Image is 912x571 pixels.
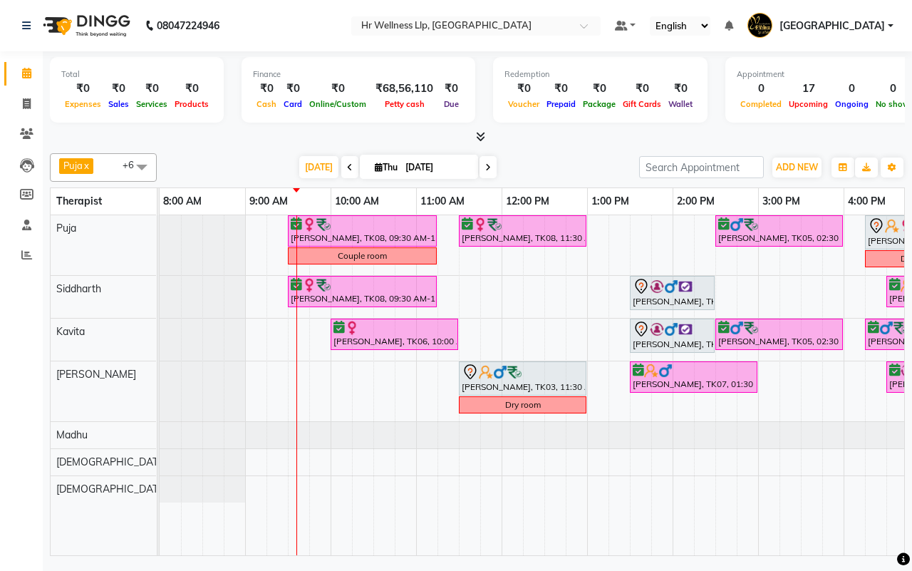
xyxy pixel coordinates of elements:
a: 11:00 AM [417,191,468,212]
a: 10:00 AM [331,191,383,212]
div: ₹0 [306,81,370,97]
span: Ongoing [831,99,872,109]
a: 4:00 PM [844,191,889,212]
input: Search Appointment [639,156,764,178]
div: ₹0 [280,81,306,97]
div: Couple room [338,250,387,262]
div: ₹0 [579,81,619,97]
div: ₹0 [61,81,105,97]
span: Online/Custom [306,99,370,109]
span: Expenses [61,99,105,109]
span: Cash [253,99,280,109]
div: [PERSON_NAME], TK05, 02:30 PM-04:00 PM, Swedish Massage 60 Min [717,217,841,245]
span: Therapist [56,195,102,207]
div: Redemption [504,68,696,81]
div: [PERSON_NAME], TK08, 11:30 AM-01:00 PM, Swedish Massage with Wintergreen, Bayleaf & Clove 60 Min [460,217,585,245]
a: 3:00 PM [759,191,804,212]
div: ₹0 [171,81,212,97]
span: [DATE] [299,156,338,178]
div: [PERSON_NAME], TK01, 01:30 PM-02:30 PM, Swedish Massage with Wintergreen, Bayleaf & Clove 60 Min [631,321,713,351]
span: Completed [737,99,785,109]
a: 9:00 AM [246,191,291,212]
span: Sales [105,99,133,109]
span: Siddharth [56,282,101,295]
a: 2:00 PM [673,191,718,212]
div: ₹68,56,110 [370,81,439,97]
div: ₹0 [665,81,696,97]
span: ADD NEW [776,162,818,173]
div: [PERSON_NAME], TK08, 09:30 AM-11:15 AM, Swedish Massage with Wintergreen, Bayleaf & Clove 60 Min [289,217,435,245]
span: Madhu [56,428,88,441]
div: [PERSON_NAME], TK01, 01:30 PM-02:30 PM, Swedish Massage with Wintergreen, Bayleaf & Clove 60 Min [631,278,713,308]
div: [PERSON_NAME], TK07, 01:30 PM-03:00 PM, Massage 60 Min [631,364,756,391]
span: [DEMOGRAPHIC_DATA] waitlist [56,456,203,468]
div: 17 [785,81,831,97]
div: Finance [253,68,464,81]
span: [PERSON_NAME] [56,368,136,381]
span: Thu [371,162,401,173]
span: Upcoming [785,99,831,109]
div: [PERSON_NAME], TK06, 10:00 AM-11:30 AM, Swedish Massage with Wintergreen, Bayleaf & Clove 60 Min [332,321,457,348]
div: ₹0 [105,81,133,97]
div: ₹0 [504,81,543,97]
span: +6 [123,159,145,170]
input: 2025-09-04 [401,157,472,178]
div: ₹0 [619,81,665,97]
a: 12:00 PM [502,191,553,212]
span: Voucher [504,99,543,109]
a: 1:00 PM [588,191,633,212]
div: [PERSON_NAME], TK03, 11:30 AM-01:00 PM, Herbal Potli Massage [460,364,585,393]
img: Koregaon Park [747,13,772,38]
div: ₹0 [439,81,464,97]
div: 0 [831,81,872,97]
a: 8:00 AM [160,191,205,212]
span: Due [440,99,462,109]
span: [GEOGRAPHIC_DATA] [779,19,885,34]
div: Dry room [505,398,541,411]
span: Kavita [56,325,85,338]
span: Products [171,99,212,109]
span: Puja [56,222,76,235]
img: logo [36,6,134,46]
div: [PERSON_NAME], TK08, 09:30 AM-11:15 AM, Swedish Massage with Wintergreen, Bayleaf & Clove 60 Min [289,278,435,305]
span: Gift Cards [619,99,665,109]
div: Total [61,68,212,81]
div: 0 [737,81,785,97]
button: ADD NEW [772,158,822,178]
span: [DEMOGRAPHIC_DATA] waitlist [56,483,203,495]
div: [PERSON_NAME], TK05, 02:30 PM-04:00 PM, Swedish Massage 60 Min [717,321,841,348]
span: Services [133,99,171,109]
span: Card [280,99,306,109]
div: ₹0 [133,81,171,97]
span: Puja [63,160,83,171]
b: 08047224946 [157,6,219,46]
span: Package [579,99,619,109]
div: ₹0 [543,81,579,97]
a: x [83,160,89,171]
span: Prepaid [543,99,579,109]
span: Petty cash [381,99,428,109]
div: ₹0 [253,81,280,97]
span: Wallet [665,99,696,109]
